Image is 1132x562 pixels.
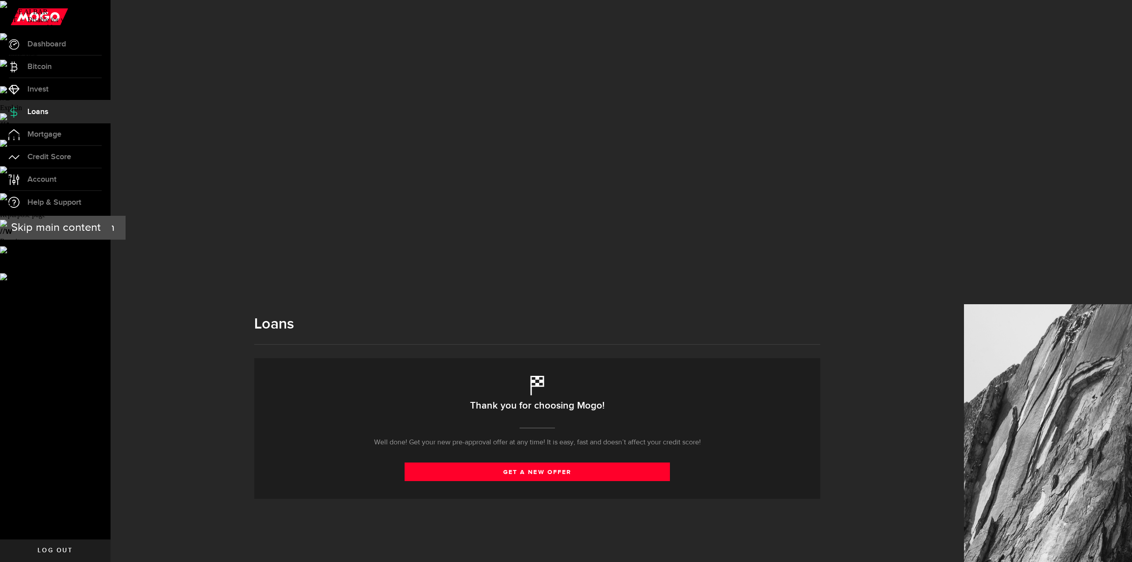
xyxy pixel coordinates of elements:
h2: Thank you for choosing Mogo! [470,397,604,415]
p: Well done! Get your new pre-approval offer at any time! It is easy, fast and doesn’t affect your ... [374,437,701,448]
a: get a new offer [405,463,670,481]
iframe: LiveChat chat widget [1095,525,1132,562]
h1: Loans [254,315,820,333]
span: Log out [38,547,73,554]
